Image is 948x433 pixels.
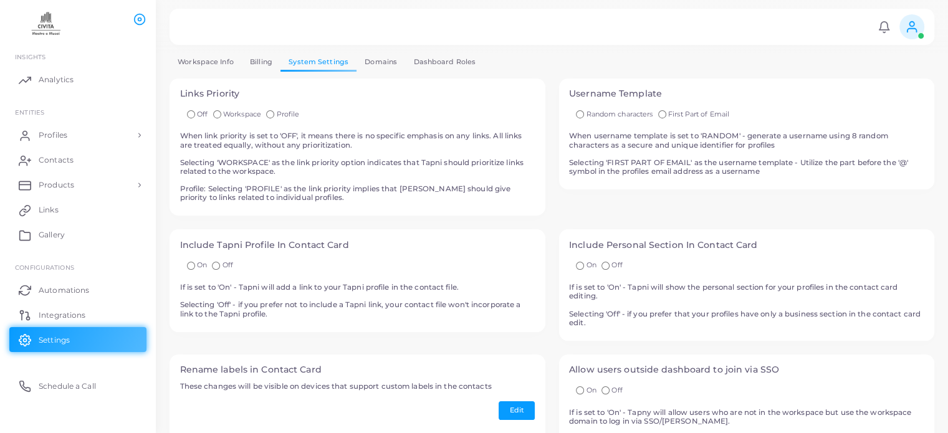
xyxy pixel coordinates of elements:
a: Products [9,173,146,197]
span: Off [197,110,208,118]
span: Gallery [39,229,65,240]
h5: When link priority is set to 'OFF', it means there is no specific emphasis on any links. All link... [180,131,535,202]
button: Edit [499,401,535,420]
a: Billing [242,53,280,71]
span: Off [611,386,622,394]
span: Off [611,260,622,269]
span: ENTITIES [15,108,44,116]
a: Domains [357,53,405,71]
a: System Settings [280,53,357,71]
a: Automations [9,277,146,302]
span: Workspace [223,110,261,118]
a: Schedule a Call [9,373,146,398]
h4: Include Personal Section In Contact Card [569,240,924,250]
span: Analytics [39,74,74,85]
h5: If is set to 'On' - Tapni will show the personal section for your profiles in the contact card ed... [569,283,924,327]
h4: Username Template [569,88,924,99]
span: INSIGHTS [15,53,45,60]
span: On [586,386,596,394]
a: Contacts [9,148,146,173]
span: Links [39,204,59,216]
a: Gallery [9,222,146,247]
span: First Part of Email [668,110,729,118]
img: logo [11,12,80,35]
span: On [197,260,207,269]
h5: If is set to 'On' - Tapni will add a link to your Tapni profile in the contact file. Selecting 'O... [180,283,535,318]
span: On [586,260,596,269]
span: Configurations [15,264,74,271]
span: Random characters [586,110,653,118]
h5: When username template is set to 'RANDOM' - generate a username using 8 random characters as a se... [569,131,924,176]
a: Integrations [9,302,146,327]
span: Off [223,260,233,269]
a: Analytics [9,67,146,92]
h4: Rename labels in Contact Card [180,364,535,375]
span: Profiles [39,130,67,141]
span: Integrations [39,310,85,321]
a: Links [9,197,146,222]
span: Contacts [39,155,74,166]
span: Profile [277,110,300,118]
span: Automations [39,285,89,296]
h5: These changes will be visible on devices that support custom labels in the contacts [180,382,535,391]
h4: Include Tapni Profile In Contact Card [180,240,535,250]
a: Profiles [9,123,146,148]
h4: Links Priority [180,88,535,99]
span: Schedule a Call [39,381,96,392]
h4: Allow users outside dashboard to join via SSO [569,364,924,375]
a: Workspace Info [170,53,242,71]
span: Products [39,179,74,191]
a: Settings [9,327,146,352]
a: Dashboard Roles [405,53,484,71]
span: Settings [39,335,70,346]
